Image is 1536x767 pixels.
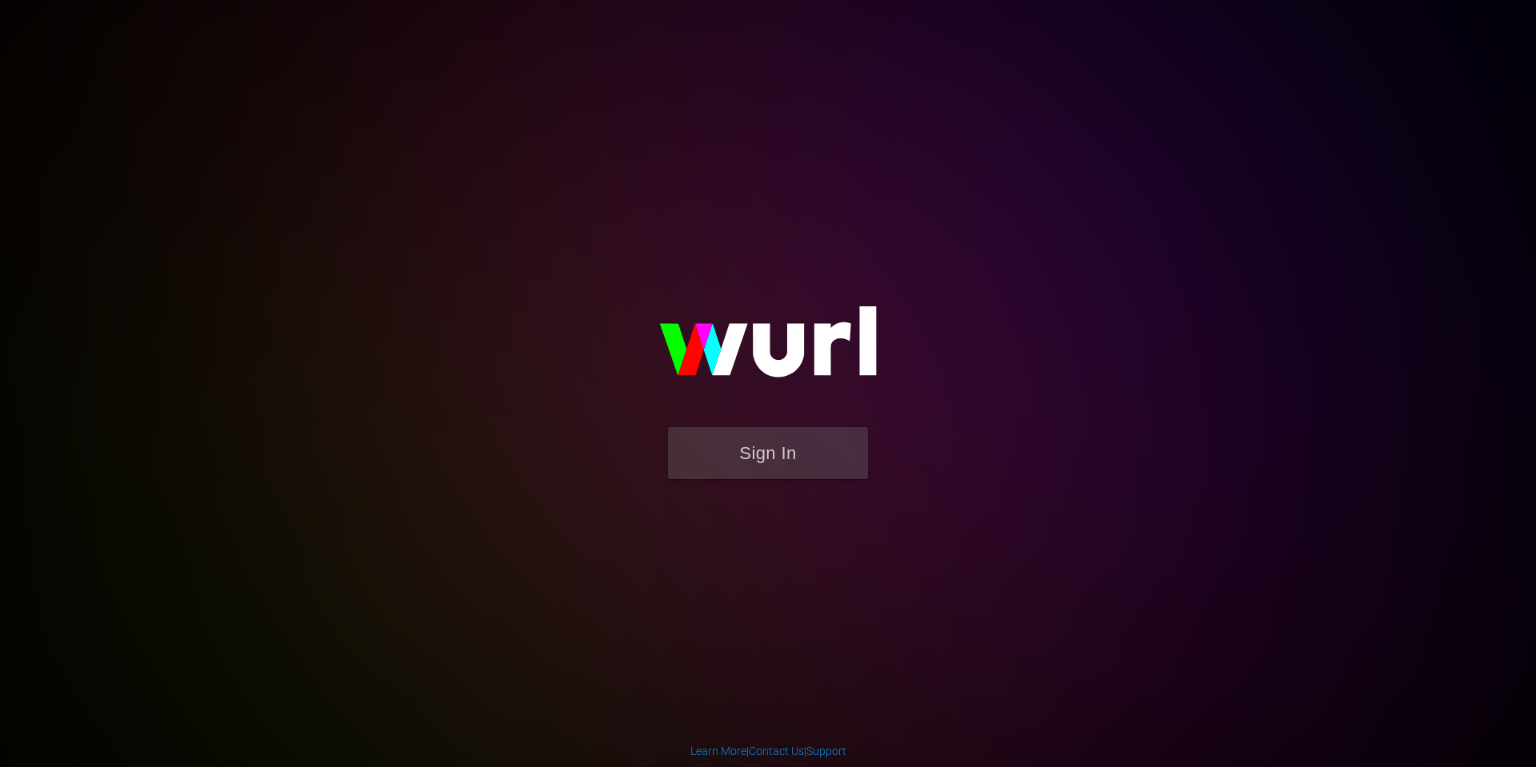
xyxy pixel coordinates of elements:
a: Learn More [690,745,746,757]
button: Sign In [668,427,868,479]
a: Contact Us [749,745,804,757]
div: | | [690,743,846,759]
a: Support [806,745,846,757]
img: wurl-logo-on-black-223613ac3d8ba8fe6dc639794a292ebdb59501304c7dfd60c99c58986ef67473.svg [608,272,928,427]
